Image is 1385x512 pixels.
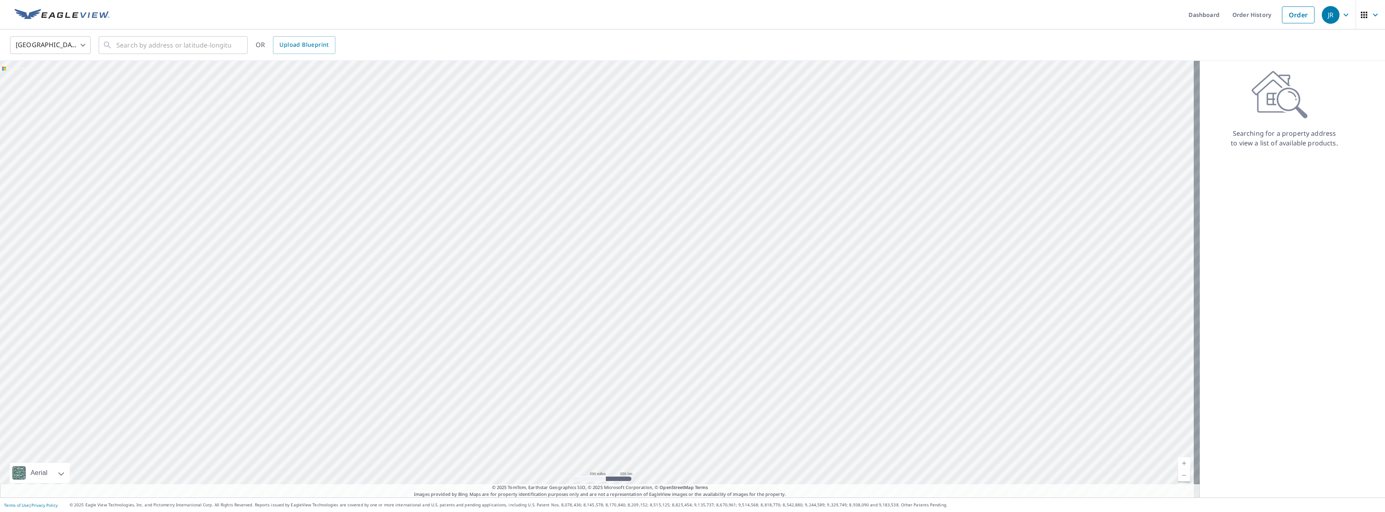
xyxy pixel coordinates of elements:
a: Order [1282,6,1315,23]
p: © 2025 Eagle View Technologies, Inc. and Pictometry International Corp. All Rights Reserved. Repo... [70,502,1381,508]
a: Upload Blueprint [273,36,335,54]
a: Privacy Policy [31,502,58,508]
a: Terms [695,484,708,490]
div: Aerial [28,463,50,483]
span: Upload Blueprint [279,40,329,50]
span: © 2025 TomTom, Earthstar Geographics SIO, © 2025 Microsoft Corporation, © [492,484,708,491]
input: Search by address or latitude-longitude [116,34,231,56]
div: JR [1322,6,1340,24]
a: Current Level 5, Zoom Out [1178,469,1190,481]
p: Searching for a property address to view a list of available products. [1230,129,1338,148]
a: Terms of Use [4,502,29,508]
a: OpenStreetMap [659,484,693,490]
div: [GEOGRAPHIC_DATA] [10,34,91,56]
div: Aerial [10,463,70,483]
p: | [4,503,58,508]
div: OR [256,36,335,54]
a: Current Level 5, Zoom In [1178,457,1190,469]
img: EV Logo [14,9,110,21]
